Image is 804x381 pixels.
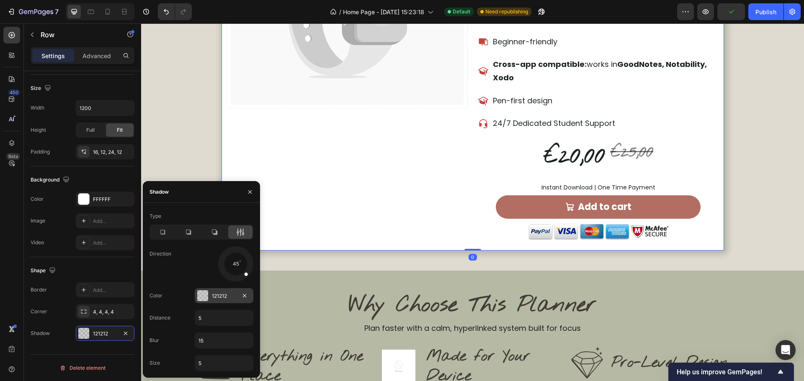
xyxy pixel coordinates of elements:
input: Auto [195,310,253,325]
h2: Pro-Level Design [469,329,587,350]
div: Publish [755,8,776,16]
img: gempages_585994039988323163-947068f1-63be-4369-b45f-ab879a2527b1.png [59,326,93,360]
div: Direction [149,250,171,258]
span: Need republishing [485,8,528,15]
img: no-image-2048-5e88c1b20e087fb7bbe9a3771824e743c244f437e4f8ba93bbf7b11b53f7824c_large.gif [241,326,274,360]
p: works in [352,34,577,61]
div: Open Intercom Messenger [776,340,796,360]
div: Size [149,359,160,367]
div: Add... [93,286,132,294]
div: Distance [149,314,170,322]
div: Shadow [149,188,169,196]
div: Width [31,104,44,112]
div: €25,00 [468,118,513,140]
div: Blur [149,337,159,344]
div: 0 [327,230,336,237]
p: Instant Download | One Time Payment [338,159,577,169]
button: Show survey - Help us improve GemPages! [677,367,786,377]
div: Undo/Redo [158,3,192,20]
div: Video [31,239,44,246]
span: Fit [117,126,123,134]
div: Image [31,217,45,225]
input: Auto [195,333,253,348]
h2: Why Choose This Planner [59,267,604,297]
input: Auto [76,100,134,115]
iframe: Design area [141,23,804,381]
button: Publish [748,3,783,20]
p: Advanced [82,51,111,60]
div: Delete element [59,363,106,373]
div: Add to cart [437,175,490,192]
div: Color [149,292,162,299]
button: Add to cart [355,172,560,195]
div: 450 [8,89,20,96]
span: / [339,8,341,16]
span: Home Page - [DATE] 15:23:18 [343,8,424,16]
div: Shadow [31,330,50,337]
div: Height [31,126,46,134]
button: Delete element [31,361,134,375]
button: 7 [3,3,62,20]
div: Type [149,212,161,220]
p: Plan faster with a calm, hyperlinked system built for focus [60,298,603,312]
input: Auto [195,355,253,371]
img: Alt Image [385,199,530,217]
p: Row [41,30,112,40]
div: Color [31,195,44,203]
div: 16, 12, 24, 12 [93,148,132,156]
div: 121212 [93,330,117,338]
span: Help us improve GemPages! [677,368,776,376]
span: Full [86,126,95,134]
div: Corner [31,308,47,315]
h2: Everything in One Place [100,322,231,363]
div: FFFFFF [93,196,132,203]
div: Add... [93,239,132,247]
div: Border [31,286,47,294]
div: Background [31,174,71,186]
h2: Made for Your Device [284,322,412,363]
strong: Cross-app compatible: [352,36,446,46]
div: 121212 [212,292,236,300]
div: Shape [31,265,57,276]
div: Padding [31,148,50,156]
p: Pen-first design [352,71,577,84]
img: gempages_585994039988323163-38207467-1a55-4392-9f77-16a933425f06.png [429,322,463,356]
div: Add... [93,217,132,225]
p: 24/7 Dedicated Student Support [352,93,577,107]
div: Size [31,83,53,94]
div: €20,00 [401,118,465,148]
span: Default [453,8,470,15]
p: Settings [41,51,65,60]
p: 7 [55,7,59,17]
div: Beta [6,153,20,160]
div: 4, 4, 4, 4 [93,308,132,316]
